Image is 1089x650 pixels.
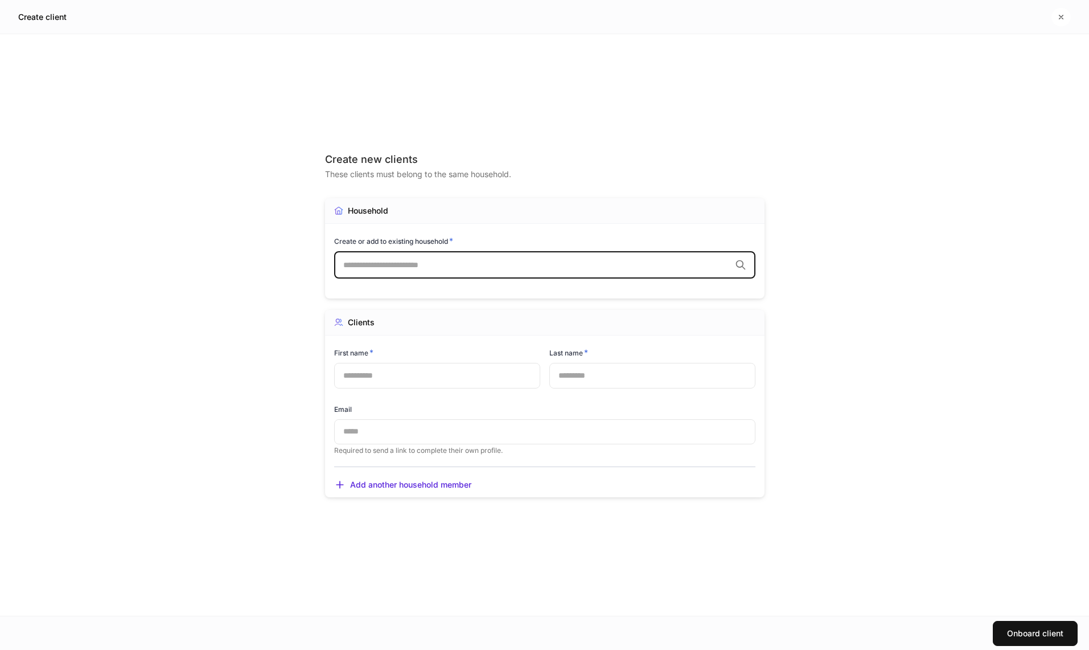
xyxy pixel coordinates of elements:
div: Create new clients [325,153,765,166]
h5: Create client [18,11,67,23]
div: Household [348,205,388,216]
h6: Create or add to existing household [334,235,453,247]
button: Onboard client [993,621,1078,646]
h6: Email [334,404,352,415]
button: Add another household member [334,479,471,490]
h6: Last name [549,347,588,358]
div: Onboard client [1007,629,1063,637]
div: Clients [348,317,375,328]
div: These clients must belong to the same household. [325,166,765,180]
p: Required to send a link to complete their own profile. [334,446,755,455]
h6: First name [334,347,373,358]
